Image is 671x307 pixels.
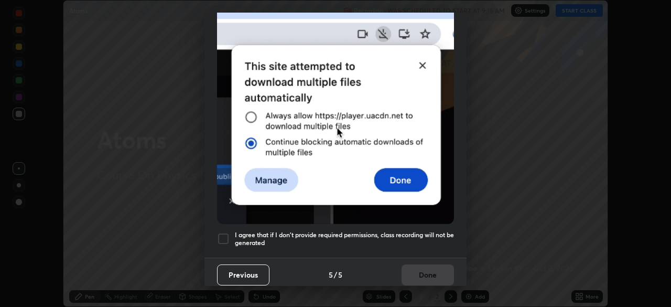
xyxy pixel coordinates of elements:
[329,269,333,280] h4: 5
[338,269,342,280] h4: 5
[334,269,337,280] h4: /
[217,264,269,285] button: Previous
[235,231,454,247] h5: I agree that if I don't provide required permissions, class recording will not be generated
